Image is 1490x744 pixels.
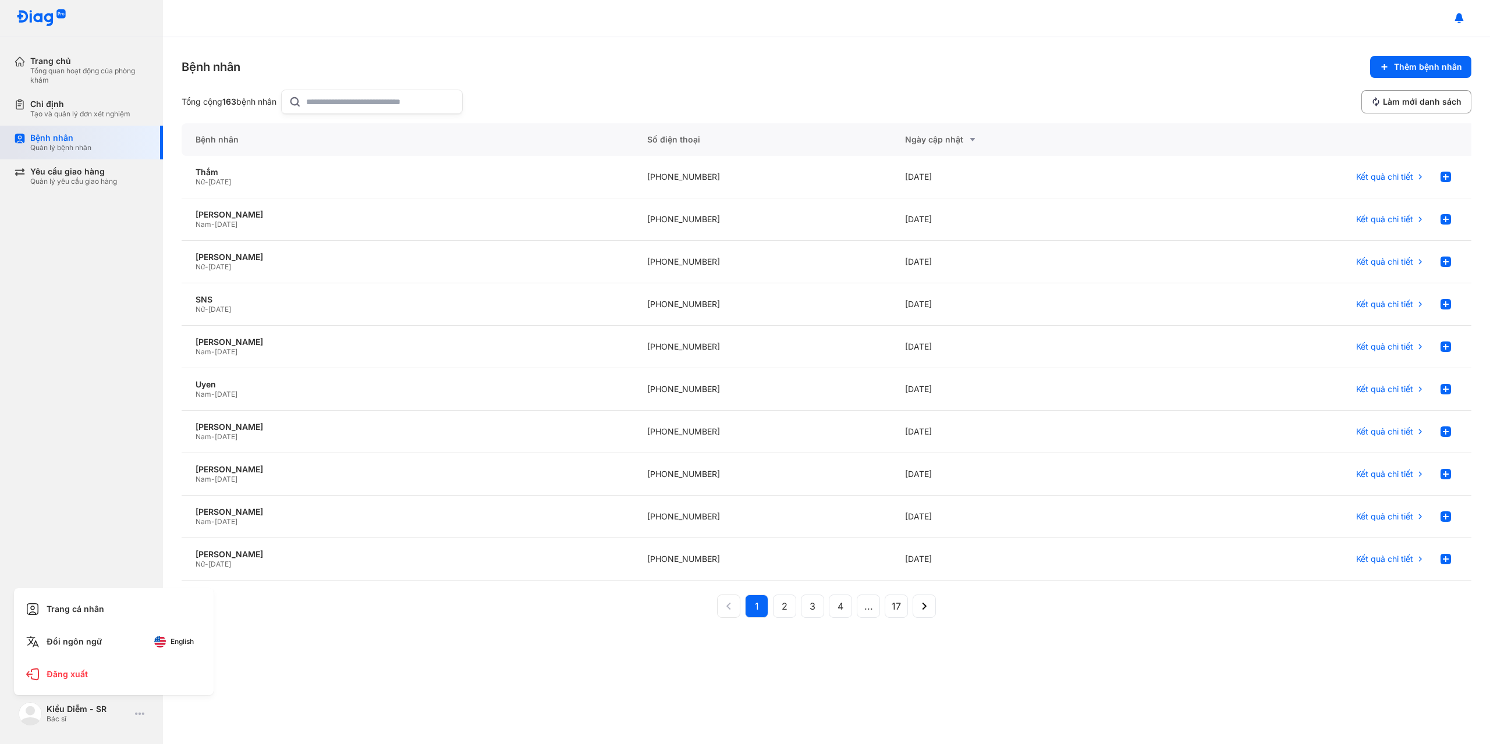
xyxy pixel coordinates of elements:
span: [DATE] [215,475,237,483]
span: - [211,347,215,356]
div: Chỉ định [30,99,130,109]
span: Nam [196,220,211,229]
span: [DATE] [208,305,231,314]
span: [DATE] [208,177,231,186]
div: Đăng xuất [21,660,207,688]
div: [PHONE_NUMBER] [633,283,891,326]
div: [PERSON_NAME] [196,252,619,262]
div: [DATE] [891,411,1149,453]
div: [PERSON_NAME] [196,337,619,347]
div: Bệnh nhân [182,59,240,75]
div: [DATE] [891,496,1149,538]
span: English [171,638,194,646]
span: Nữ [196,177,205,186]
div: [PHONE_NUMBER] [633,538,891,581]
span: 3 [810,599,815,613]
span: - [211,432,215,441]
span: Kết quả chi tiết [1356,426,1413,437]
div: [PHONE_NUMBER] [633,241,891,283]
span: [DATE] [215,432,237,441]
div: [DATE] [891,326,1149,368]
div: Số điện thoại [633,123,891,156]
span: Nam [196,432,211,441]
span: Kết quả chi tiết [1356,341,1413,352]
span: Kết quả chi tiết [1356,257,1413,267]
span: Nam [196,475,211,483]
span: - [211,517,215,526]
span: - [205,177,208,186]
div: Trang chủ [30,56,149,66]
button: 17 [885,595,908,618]
span: Kết quả chi tiết [1356,384,1413,394]
div: Yêu cầu giao hàng [30,166,117,177]
div: [PERSON_NAME] [196,209,619,220]
span: Kết quả chi tiết [1356,469,1413,479]
span: [DATE] [208,560,231,568]
div: Quản lý bệnh nhân [30,143,91,152]
div: Bác sĩ [47,714,130,724]
span: Nữ [196,262,205,271]
button: English [146,632,202,651]
span: - [211,390,215,398]
span: Kết quả chi tiết [1356,172,1413,182]
div: [DATE] [891,538,1149,581]
img: English [154,636,166,647]
div: [DATE] [891,453,1149,496]
span: [DATE] [215,347,237,356]
span: ... [864,599,873,613]
div: [PHONE_NUMBER] [633,326,891,368]
div: Đổi ngôn ngữ [21,628,207,656]
button: 1 [745,595,768,618]
div: [PERSON_NAME] [196,464,619,475]
button: Làm mới danh sách [1361,90,1471,113]
div: [DATE] [891,198,1149,241]
span: - [205,262,208,271]
span: Nam [196,390,211,398]
span: 163 [222,97,236,106]
span: Kết quả chi tiết [1356,511,1413,522]
span: - [205,305,208,314]
span: - [211,475,215,483]
div: Tổng cộng bệnh nhân [182,97,276,107]
div: [DATE] [891,283,1149,326]
span: - [205,560,208,568]
span: Thêm bệnh nhân [1394,62,1462,72]
span: Nam [196,347,211,356]
div: Ngày cập nhật [905,133,1135,147]
span: 17 [892,599,901,613]
div: [PHONE_NUMBER] [633,198,891,241]
div: [PERSON_NAME] [196,507,619,517]
span: Làm mới danh sách [1383,97,1461,107]
span: Nữ [196,305,205,314]
div: [DATE] [891,241,1149,283]
span: - [211,220,215,229]
span: Kết quả chi tiết [1356,299,1413,309]
div: [PHONE_NUMBER] [633,453,891,496]
button: 2 [773,595,796,618]
div: Thắm [196,167,619,177]
div: [PERSON_NAME] [196,549,619,560]
div: Uyen [196,379,619,390]
div: Tạo và quản lý đơn xét nghiệm [30,109,130,119]
img: logo [16,9,66,27]
div: [PHONE_NUMBER] [633,156,891,198]
span: Kết quả chi tiết [1356,214,1413,225]
div: Bệnh nhân [30,133,91,143]
span: Nữ [196,560,205,568]
span: 2 [782,599,787,613]
span: [DATE] [215,220,237,229]
span: 4 [838,599,843,613]
img: logo [19,702,42,725]
div: [DATE] [891,368,1149,411]
button: Thêm bệnh nhân [1370,56,1471,78]
div: [PHONE_NUMBER] [633,496,891,538]
div: Tổng quan hoạt động của phòng khám [30,66,149,85]
div: Kiều Diễm - SR [47,704,130,714]
span: 1 [755,599,759,613]
span: [DATE] [208,262,231,271]
div: Quản lý yêu cầu giao hàng [30,177,117,186]
div: [DATE] [891,156,1149,198]
span: [DATE] [215,390,237,398]
div: [PERSON_NAME] [196,422,619,432]
div: Trang cá nhân [21,595,207,623]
